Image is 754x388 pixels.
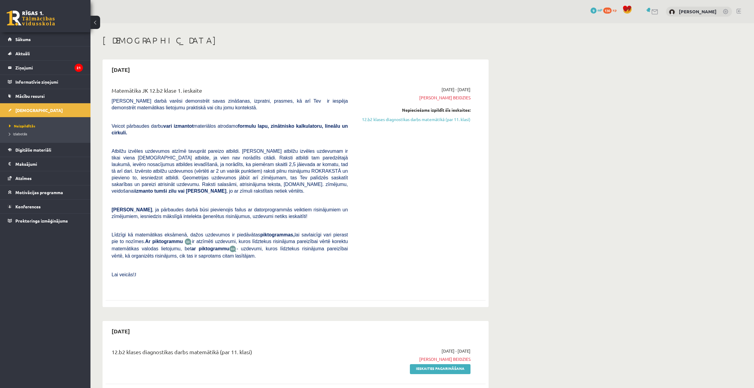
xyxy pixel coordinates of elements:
a: Informatīvie ziņojumi [8,75,83,89]
a: Konferences [8,200,83,213]
b: izmanto [135,188,153,194]
span: Aktuāli [15,51,30,56]
span: Sākums [15,37,31,42]
img: Tomass Kuks [669,9,675,15]
span: Mācību resursi [15,93,45,99]
img: JfuEzvunn4EvwAAAAASUVORK5CYII= [185,238,192,245]
span: Motivācijas programma [15,190,63,195]
a: Maksājumi [8,157,83,171]
legend: Ziņojumi [15,61,83,75]
a: Proktoringa izmēģinājums [8,214,83,228]
span: Atzīmes [15,175,32,181]
span: Izlabotās [9,131,27,136]
a: Sākums [8,32,83,46]
span: mP [597,8,602,12]
h2: [DATE] [106,63,136,77]
span: Konferences [15,204,41,209]
a: Ziņojumi21 [8,61,83,75]
b: vari izmantot [163,123,194,129]
span: Veicot pārbaudes darbu materiālos atrodamo [112,123,348,135]
a: Izlabotās [9,131,84,136]
a: Digitālie materiāli [8,143,83,157]
a: Aktuāli [8,46,83,60]
a: Mācību resursi [8,89,83,103]
span: 130 [603,8,612,14]
span: Proktoringa izmēģinājums [15,218,68,223]
div: Matemātika JK 12.b2 klase 1. ieskaite [112,86,348,98]
a: Motivācijas programma [8,185,83,199]
a: 12.b2 klases diagnostikas darbs matemātikā (par 11. klasi) [357,116,470,123]
span: Neizpildītās [9,123,35,128]
img: wKvN42sLe3LLwAAAABJRU5ErkJggg== [229,245,236,252]
legend: Informatīvie ziņojumi [15,75,83,89]
a: Ieskaites pagarināšana [410,364,470,374]
i: 21 [74,64,83,72]
b: tumši zilu vai [PERSON_NAME] [154,188,226,194]
span: Atbilžu izvēles uzdevumos atzīmē tavuprāt pareizo atbildi. [PERSON_NAME] atbilžu izvēles uzdevuma... [112,149,348,194]
span: [DATE] - [DATE] [442,86,470,93]
span: J [135,272,136,277]
a: Neizpildītās [9,123,84,129]
b: piktogrammas, [260,232,295,237]
a: [DEMOGRAPHIC_DATA] [8,103,83,117]
div: 12.b2 klases diagnostikas darbs matemātikā (par 11. klasi) [112,348,348,359]
span: [DEMOGRAPHIC_DATA] [15,107,63,113]
span: ir atzīmēti uzdevumi, kuros līdztekus risinājuma pareizībai vērtē korektu matemātikas valodas lie... [112,239,348,251]
span: [PERSON_NAME] [112,207,152,212]
span: [PERSON_NAME] darbā varēsi demonstrēt savas zināšanas, izpratni, prasmes, kā arī Tev ir iespēja d... [112,98,348,110]
span: Līdzīgi kā matemātikas eksāmenā, dažos uzdevumos ir piedāvātas lai savlaicīgi vari pierast pie to... [112,232,348,244]
h2: [DATE] [106,324,136,338]
span: [DATE] - [DATE] [442,348,470,354]
span: [PERSON_NAME] beidzies [357,95,470,101]
span: xp [613,8,616,12]
b: ar piktogrammu [191,246,229,251]
span: [PERSON_NAME] beidzies [357,356,470,362]
span: 9 [591,8,597,14]
span: Lai veicās! [112,272,135,277]
div: Nepieciešams izpildīt šīs ieskaites: [357,107,470,113]
b: Ar piktogrammu [145,239,183,244]
a: 9 mP [591,8,602,12]
a: Atzīmes [8,171,83,185]
a: [PERSON_NAME] [679,8,717,14]
a: Rīgas 1. Tālmācības vidusskola [7,11,55,26]
a: 130 xp [603,8,619,12]
h1: [DEMOGRAPHIC_DATA] [103,35,489,46]
b: formulu lapu, zinātnisko kalkulatoru, lineālu un cirkuli. [112,123,348,135]
span: Digitālie materiāli [15,147,51,152]
span: , ja pārbaudes darbā būsi pievienojis failus ar datorprogrammās veiktiem risinājumiem un zīmējumi... [112,207,348,219]
legend: Maksājumi [15,157,83,171]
